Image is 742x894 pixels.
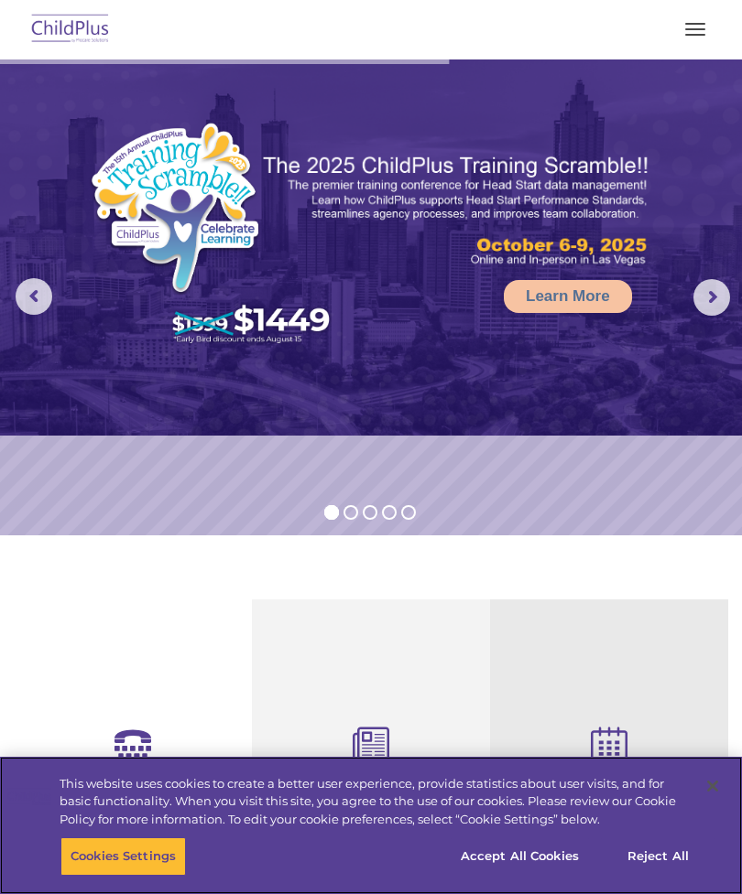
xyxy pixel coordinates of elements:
button: Accept All Cookies [451,837,589,876]
div: This website uses cookies to create a better user experience, provide statistics about user visit... [60,775,691,829]
img: ChildPlus by Procare Solutions [27,8,114,51]
button: Cookies Settings [60,837,186,876]
button: Close [693,766,733,806]
a: Learn More [504,280,632,313]
button: Reject All [601,837,715,876]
